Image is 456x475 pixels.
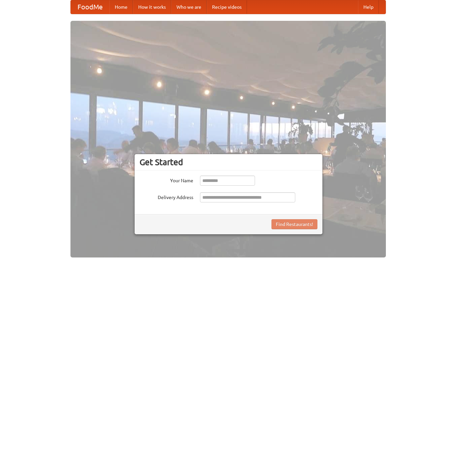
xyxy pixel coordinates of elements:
[140,157,317,167] h3: Get Started
[71,0,109,14] a: FoodMe
[140,176,193,184] label: Your Name
[109,0,133,14] a: Home
[207,0,247,14] a: Recipe videos
[271,219,317,229] button: Find Restaurants!
[133,0,171,14] a: How it works
[171,0,207,14] a: Who we are
[358,0,379,14] a: Help
[140,192,193,201] label: Delivery Address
